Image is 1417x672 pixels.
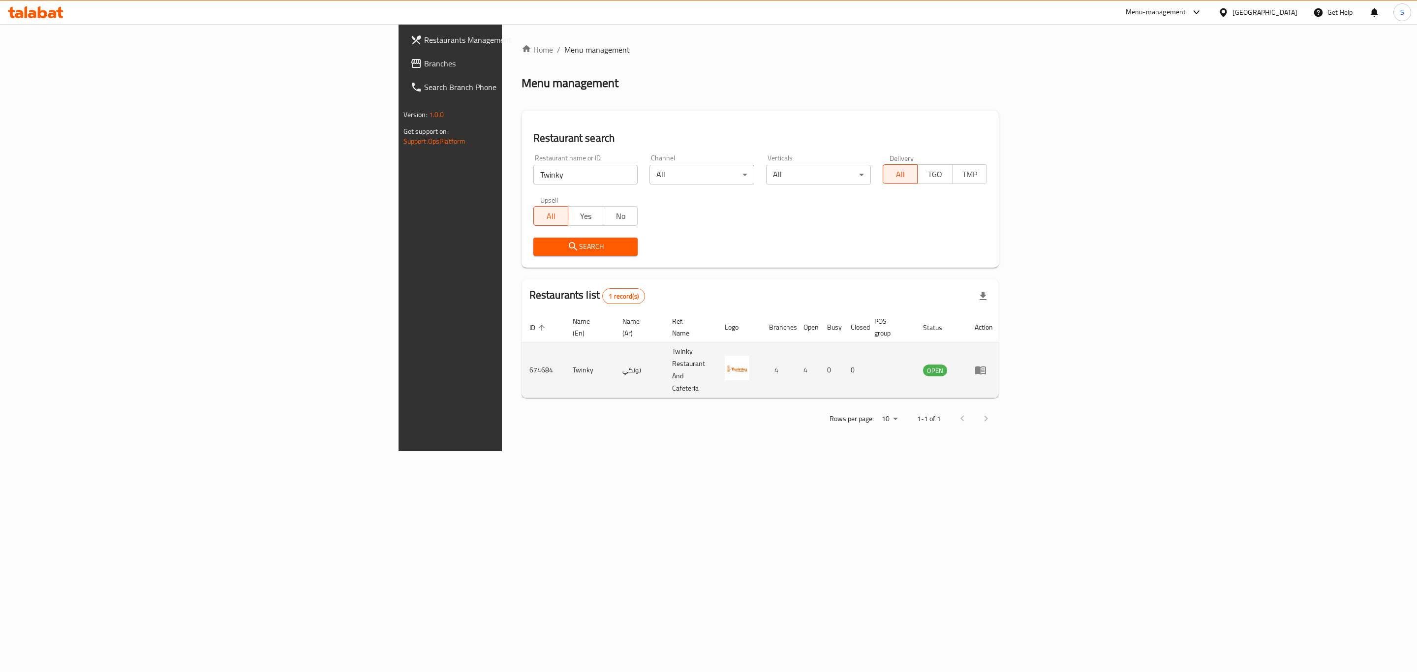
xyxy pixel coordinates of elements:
button: All [533,206,569,226]
th: Open [796,312,819,342]
div: All [649,165,754,184]
td: 0 [843,342,866,398]
a: Branches [402,52,635,75]
table: enhanced table [522,312,1001,398]
span: Status [923,322,955,334]
div: [GEOGRAPHIC_DATA] [1232,7,1297,18]
span: All [538,209,565,223]
span: Name (Ar) [622,315,652,339]
button: No [603,206,638,226]
button: Yes [568,206,603,226]
h2: Restaurant search [533,131,987,146]
button: TGO [917,164,953,184]
a: Support.OpsPlatform [403,135,466,148]
label: Delivery [890,154,914,161]
span: ID [529,322,548,334]
th: Closed [843,312,866,342]
td: Twinky Restaurant And Cafeteria [664,342,717,398]
div: Total records count [602,288,645,304]
span: Yes [572,209,599,223]
span: TMP [956,167,984,182]
span: 1.0.0 [429,108,444,121]
span: OPEN [923,365,947,376]
button: All [883,164,918,184]
div: Rows per page: [878,412,901,427]
td: تونكي [615,342,664,398]
span: TGO [922,167,949,182]
a: Search Branch Phone [402,75,635,99]
a: Restaurants Management [402,28,635,52]
th: Branches [761,312,796,342]
span: S [1400,7,1404,18]
span: POS group [874,315,903,339]
td: 4 [796,342,819,398]
th: Busy [819,312,843,342]
span: No [607,209,634,223]
span: Branches [424,58,627,69]
span: Get support on: [403,125,449,138]
span: Name (En) [573,315,603,339]
td: 0 [819,342,843,398]
button: Search [533,238,638,256]
img: Twinky [725,356,749,380]
span: Restaurants Management [424,34,627,46]
span: Search Branch Phone [424,81,627,93]
div: Export file [971,284,995,308]
div: All [766,165,871,184]
label: Upsell [540,196,558,203]
button: TMP [952,164,987,184]
p: 1-1 of 1 [917,413,941,425]
span: Search [541,241,630,253]
p: Rows per page: [830,413,874,425]
span: Version: [403,108,428,121]
td: 4 [761,342,796,398]
th: Action [967,312,1001,342]
span: Ref. Name [672,315,705,339]
div: Menu [975,364,993,376]
nav: breadcrumb [522,44,999,56]
span: All [887,167,914,182]
h2: Restaurants list [529,288,645,304]
input: Search for restaurant name or ID.. [533,165,638,184]
th: Logo [717,312,761,342]
span: 1 record(s) [603,292,645,301]
div: Menu-management [1126,6,1186,18]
